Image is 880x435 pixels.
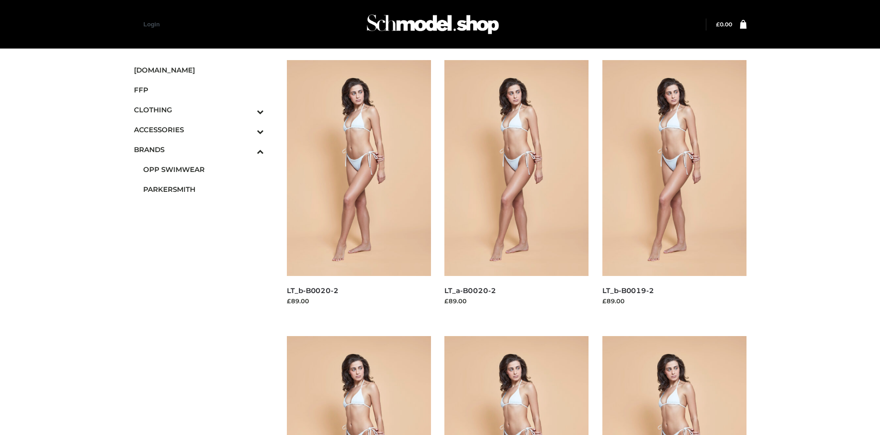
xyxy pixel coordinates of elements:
a: £0.00 [716,21,732,28]
a: CLOTHINGToggle Submenu [134,100,264,120]
a: FFP [134,80,264,100]
a: BRANDSToggle Submenu [134,140,264,159]
a: LT_b-B0020-2 [287,286,339,295]
button: Toggle Submenu [231,100,264,120]
bdi: 0.00 [716,21,732,28]
span: OPP SWIMWEAR [143,164,264,175]
a: LT_b-B0019-2 [602,286,654,295]
a: PARKERSMITH [143,179,264,199]
span: BRANDS [134,144,264,155]
a: ACCESSORIESToggle Submenu [134,120,264,140]
span: ACCESSORIES [134,124,264,135]
span: £ [716,21,720,28]
div: £89.00 [287,296,431,306]
span: FFP [134,85,264,95]
a: OPP SWIMWEAR [143,159,264,179]
a: [DOMAIN_NAME] [134,60,264,80]
div: £89.00 [444,296,589,306]
span: [DOMAIN_NAME] [134,65,264,75]
img: Schmodel Admin 964 [364,6,502,43]
span: CLOTHING [134,104,264,115]
button: Toggle Submenu [231,120,264,140]
button: Toggle Submenu [231,140,264,159]
span: PARKERSMITH [143,184,264,195]
a: Login [144,21,160,28]
div: £89.00 [602,296,746,306]
a: LT_a-B0020-2 [444,286,496,295]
